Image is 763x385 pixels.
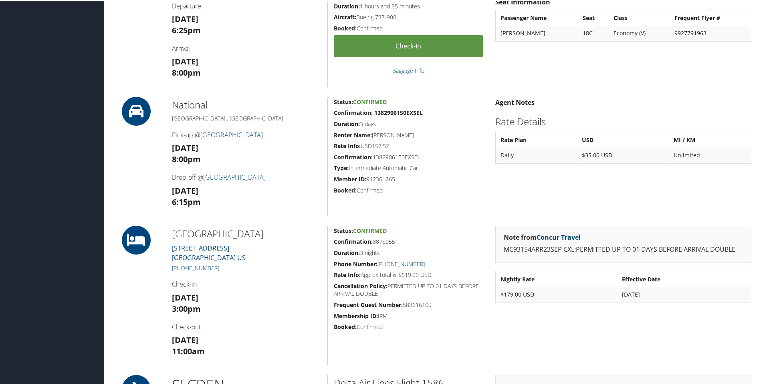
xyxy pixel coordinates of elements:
span: Confirmed [353,226,387,234]
h4: Arrival [172,43,321,52]
strong: Rate Info: [334,141,361,149]
strong: 6:15pm [172,196,201,207]
th: Effective Date [618,271,751,286]
h5: Boeing 737-900 [334,12,483,20]
strong: Confirmation: 1382906150EXSEL [334,108,423,116]
h4: Drop-off @ [172,172,321,181]
strong: [DATE] [172,13,198,24]
h5: 3 nights [334,248,483,256]
h5: 88780551 [334,237,483,245]
td: [PERSON_NAME] [497,25,578,40]
strong: 8:00pm [172,66,201,77]
strong: Aircraft: [334,12,356,20]
th: Passenger Name [497,10,578,24]
td: [DATE] [618,287,751,301]
th: Frequent Flyer # [670,10,751,24]
strong: Frequent Guest Number: [334,300,403,308]
h5: 3 days [334,119,483,127]
th: Rate Plan [497,132,577,146]
strong: Renter Name: [334,130,372,138]
span: Confirmed [353,97,387,105]
strong: Membership ID: [334,311,378,319]
p: MC93154ARR23SEP CXL:PERMITTED UP TO 01 DAYS BEFORE ARRIVAL DOUBLE [504,244,744,254]
h5: USD157.52 [334,141,483,149]
h5: 942361265 [334,174,483,182]
h5: 1382906150EXSEL [334,152,483,160]
th: Seat [579,10,609,24]
th: Class [610,10,670,24]
td: Unlimited [670,147,751,162]
a: Check-in [334,34,483,56]
strong: Confirmation: [334,237,373,245]
h5: [GEOGRAPHIC_DATA] , [GEOGRAPHIC_DATA] [172,114,321,122]
strong: Booked: [334,322,357,330]
td: Daily [497,147,577,162]
strong: Type: [334,163,349,171]
strong: Duration: [334,119,360,127]
strong: Agent Notes [495,97,535,106]
h2: National [172,97,321,111]
td: $35.00 USD [578,147,669,162]
strong: [DATE] [172,334,198,345]
td: $179.00 USD [497,287,617,301]
a: [GEOGRAPHIC_DATA] [203,172,266,181]
strong: Note from [504,232,581,241]
strong: Booked: [334,186,357,193]
h4: Departure [172,1,321,10]
a: Baggage Info [392,66,424,74]
th: Nightly Rate [497,271,617,286]
h2: Rate Details [495,114,752,128]
th: USD [578,132,669,146]
h5: Approx total is $619.00 USD [334,270,483,278]
h5: Confirmed [334,24,483,32]
strong: [DATE] [172,142,198,152]
h5: Confirmed [334,322,483,330]
strong: Status: [334,97,353,105]
h5: Confirmed [334,186,483,194]
strong: Member ID: [334,174,366,182]
td: 9927791963 [670,25,751,40]
strong: 6:25pm [172,24,201,35]
td: 18C [579,25,609,40]
strong: Phone Number: [334,259,377,267]
strong: 11:00am [172,345,205,356]
strong: Booked: [334,24,357,31]
h2: [GEOGRAPHIC_DATA] [172,226,321,240]
h5: 1 hours and 35 minutes [334,2,483,10]
strong: Duration: [334,248,360,256]
h5: Intermediate Automatic Car [334,163,483,171]
a: [GEOGRAPHIC_DATA] [200,130,263,138]
th: MI / KM [670,132,751,146]
h5: 583616109 [334,300,483,308]
strong: Duration: [334,2,360,9]
h4: Pick-up @ [172,130,321,138]
strong: 8:00pm [172,153,201,164]
strong: Status: [334,226,353,234]
h5: [PERSON_NAME] [334,130,483,138]
strong: Rate Info: [334,270,361,278]
strong: Cancellation Policy: [334,281,388,289]
a: [STREET_ADDRESS][GEOGRAPHIC_DATA] US [172,243,246,261]
h5: IRM [334,311,483,319]
a: [PHONE_NUMBER] [377,259,425,267]
strong: [DATE] [172,291,198,302]
strong: [DATE] [172,55,198,66]
h4: Check-out [172,322,321,331]
strong: Confirmation: [334,152,373,160]
td: Economy (V) [610,25,670,40]
strong: 3:00pm [172,303,201,313]
strong: [DATE] [172,184,198,195]
h5: PERMITTED UP TO 01 DAYS BEFORE ARRIVAL DOUBLE [334,281,483,297]
h4: Check-in [172,279,321,288]
a: [PHONE_NUMBER] [172,263,219,271]
a: Concur Travel [537,232,581,241]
